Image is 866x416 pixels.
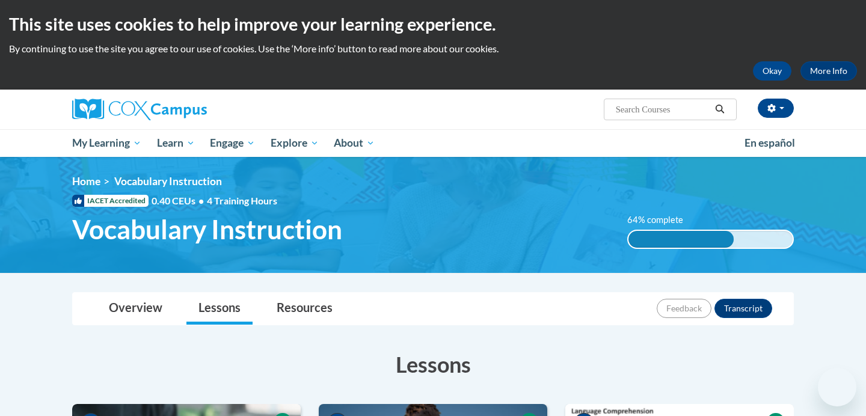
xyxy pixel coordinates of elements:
[628,231,734,248] div: 64% complete
[149,129,203,157] a: Learn
[114,175,222,188] span: Vocabulary Instruction
[54,129,812,157] div: Main menu
[263,129,327,157] a: Explore
[72,195,149,207] span: IACET Accredited
[334,136,375,150] span: About
[745,136,795,149] span: En español
[64,129,149,157] a: My Learning
[198,195,204,206] span: •
[202,129,263,157] a: Engage
[9,42,857,55] p: By continuing to use the site you agree to our use of cookies. Use the ‘More info’ button to read...
[818,368,856,406] iframe: Button to launch messaging window
[758,99,794,118] button: Account Settings
[615,102,711,117] input: Search Courses
[72,175,100,188] a: Home
[711,102,729,117] button: Search
[753,61,791,81] button: Okay
[207,195,277,206] span: 4 Training Hours
[157,136,195,150] span: Learn
[72,213,342,245] span: Vocabulary Instruction
[186,293,253,325] a: Lessons
[714,299,772,318] button: Transcript
[9,12,857,36] h2: This site uses cookies to help improve your learning experience.
[72,99,207,120] img: Cox Campus
[97,293,174,325] a: Overview
[627,213,696,227] label: 64% complete
[72,136,141,150] span: My Learning
[152,194,207,207] span: 0.40 CEUs
[657,299,711,318] button: Feedback
[737,130,803,156] a: En español
[800,61,857,81] a: More Info
[210,136,255,150] span: Engage
[72,99,301,120] a: Cox Campus
[271,136,319,150] span: Explore
[327,129,383,157] a: About
[265,293,345,325] a: Resources
[72,349,794,379] h3: Lessons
